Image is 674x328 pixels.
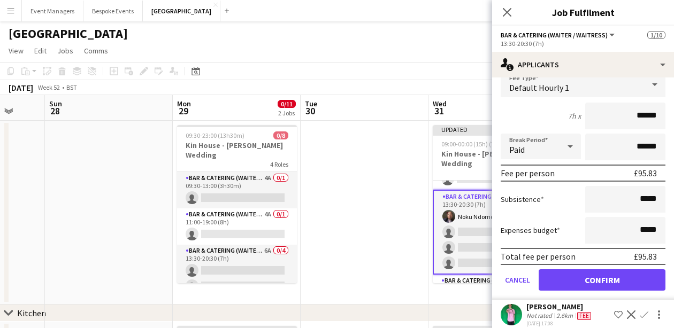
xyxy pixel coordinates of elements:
[647,31,665,39] span: 1/10
[177,140,297,160] h3: Kin House - [PERSON_NAME] Wedding
[177,208,297,245] app-card-role: Bar & Catering (Waiter / waitress)4A0/111:00-19:00 (8h)
[186,131,244,139] span: 09:30-23:00 (13h30m)
[501,269,534,291] button: Cancel
[177,172,297,208] app-card-role: Bar & Catering (Waiter / waitress)4A0/109:30-13:00 (3h30m)
[177,245,297,327] app-card-role: Bar & Catering (Waiter / waitress)6A0/413:30-20:30 (7h)
[84,46,108,56] span: Comms
[501,31,616,39] button: Bar & Catering (Waiter / waitress)
[526,320,593,327] div: [DATE] 17:08
[278,100,296,108] span: 0/11
[433,190,553,275] app-card-role: Bar & Catering (Waiter / waitress)3A1/413:30-20:30 (7h)Noku Ndomore
[80,44,112,58] a: Comms
[441,140,504,148] span: 09:00-00:00 (15h) (Thu)
[34,46,47,56] span: Edit
[554,311,575,320] div: 2.6km
[177,125,297,283] app-job-card: 09:30-23:00 (13h30m)0/8Kin House - [PERSON_NAME] Wedding4 RolesBar & Catering (Waiter / waitress)...
[48,105,62,117] span: 28
[501,251,576,262] div: Total fee per person
[83,1,143,21] button: Bespoke Events
[9,46,24,56] span: View
[431,105,447,117] span: 31
[175,105,191,117] span: 29
[501,40,665,48] div: 13:30-20:30 (7h)
[526,302,593,311] div: [PERSON_NAME]
[577,312,591,320] span: Fee
[492,5,674,19] h3: Job Fulfilment
[4,44,28,58] a: View
[66,83,77,91] div: BST
[492,52,674,77] div: Applicants
[53,44,78,58] a: Jobs
[501,225,560,235] label: Expenses budget
[575,311,593,320] div: Crew has different fees then in role
[273,131,288,139] span: 0/8
[30,44,51,58] a: Edit
[433,149,553,168] h3: Kin House - [PERSON_NAME] Wedding
[509,82,569,93] span: Default Hourly 1
[9,26,128,42] h1: [GEOGRAPHIC_DATA]
[143,1,220,21] button: [GEOGRAPHIC_DATA]
[49,99,62,108] span: Sun
[634,251,657,262] div: £95.83
[9,82,33,93] div: [DATE]
[433,125,553,134] div: Updated
[501,168,555,178] div: Fee per person
[501,194,544,204] label: Subsistence
[305,99,317,108] span: Tue
[22,1,83,21] button: Event Managers
[509,144,525,155] span: Paid
[270,160,288,168] span: 4 Roles
[303,105,317,117] span: 30
[501,31,608,39] span: Bar & Catering (Waiter / waitress)
[526,311,554,320] div: Not rated
[57,46,73,56] span: Jobs
[539,269,665,291] button: Confirm
[433,125,553,283] app-job-card: Updated09:00-00:00 (15h) (Thu)2/10Kin House - [PERSON_NAME] Wedding5 RolesBar & Catering (Waiter ...
[568,111,581,121] div: 7h x
[177,99,191,108] span: Mon
[278,109,295,117] div: 2 Jobs
[634,168,657,178] div: £95.83
[433,99,447,108] span: Wed
[35,83,62,91] span: Week 52
[17,308,46,318] div: Kitchen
